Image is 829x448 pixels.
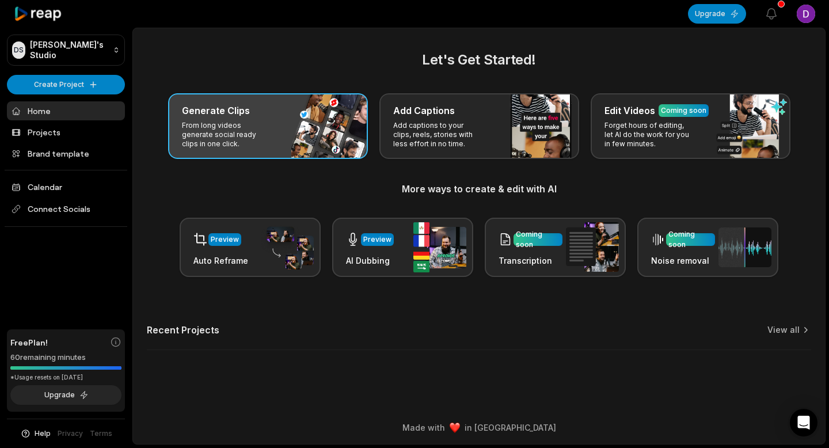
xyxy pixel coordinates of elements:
[35,428,51,439] span: Help
[499,255,562,267] h3: Transcription
[604,121,694,149] p: Forget hours of editing, let AI do the work for you in few minutes.
[516,229,560,250] div: Coming soon
[10,336,48,348] span: Free Plan!
[10,373,121,382] div: *Usage resets on [DATE]
[7,75,125,94] button: Create Project
[147,182,811,196] h3: More ways to create & edit with AI
[790,409,817,436] div: Open Intercom Messenger
[147,324,219,336] h2: Recent Projects
[346,255,394,267] h3: AI Dubbing
[7,199,125,219] span: Connect Socials
[7,123,125,142] a: Projects
[58,428,83,439] a: Privacy
[90,428,112,439] a: Terms
[30,40,108,60] p: [PERSON_NAME]'s Studio
[688,4,746,24] button: Upgrade
[604,104,655,117] h3: Edit Videos
[718,227,771,267] img: noise_removal.png
[651,255,715,267] h3: Noise removal
[261,225,314,270] img: auto_reframe.png
[12,41,25,59] div: DS
[7,177,125,196] a: Calendar
[363,234,391,245] div: Preview
[10,385,121,405] button: Upgrade
[7,144,125,163] a: Brand template
[566,222,619,272] img: transcription.png
[193,255,248,267] h3: Auto Reframe
[393,104,455,117] h3: Add Captions
[10,352,121,363] div: 60 remaining minutes
[182,121,271,149] p: From long videos generate social ready clips in one click.
[147,50,811,70] h2: Let's Get Started!
[7,101,125,120] a: Home
[767,324,800,336] a: View all
[661,105,706,116] div: Coming soon
[413,222,466,272] img: ai_dubbing.png
[668,229,713,250] div: Coming soon
[182,104,250,117] h3: Generate Clips
[143,422,815,434] div: Made with in [GEOGRAPHIC_DATA]
[450,423,460,433] img: heart emoji
[20,428,51,439] button: Help
[393,121,482,149] p: Add captions to your clips, reels, stories with less effort in no time.
[211,234,239,245] div: Preview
